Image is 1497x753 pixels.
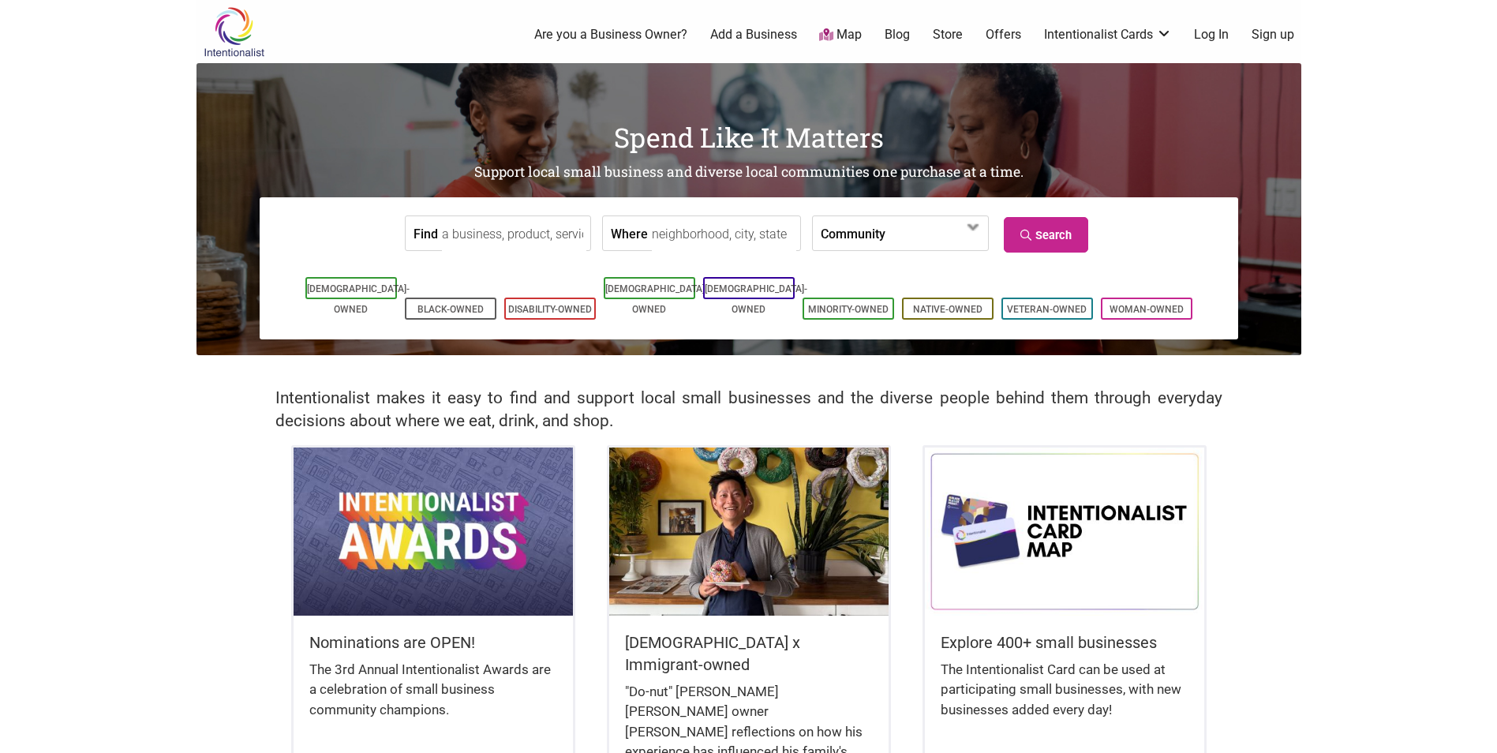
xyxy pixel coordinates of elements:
[821,216,885,250] label: Community
[625,631,873,676] h5: [DEMOGRAPHIC_DATA] x Immigrant-owned
[307,283,410,315] a: [DEMOGRAPHIC_DATA]-Owned
[1252,26,1294,43] a: Sign up
[1110,304,1184,315] a: Woman-Owned
[1194,26,1229,43] a: Log In
[705,283,807,315] a: [DEMOGRAPHIC_DATA]-Owned
[808,304,889,315] a: Minority-Owned
[941,660,1188,736] div: The Intentionalist Card can be used at participating small businesses, with new businesses added ...
[196,163,1301,182] h2: Support local small business and diverse local communities one purchase at a time.
[913,304,982,315] a: Native-Owned
[417,304,484,315] a: Black-Owned
[442,216,586,252] input: a business, product, service
[534,26,687,43] a: Are you a Business Owner?
[1044,26,1172,43] a: Intentionalist Cards
[933,26,963,43] a: Store
[275,387,1222,433] h2: Intentionalist makes it easy to find and support local small businesses and the diverse people be...
[885,26,910,43] a: Blog
[652,216,796,252] input: neighborhood, city, state
[196,118,1301,156] h1: Spend Like It Matters
[309,631,557,654] h5: Nominations are OPEN!
[1004,217,1088,253] a: Search
[710,26,797,43] a: Add a Business
[925,448,1204,615] img: Intentionalist Card Map
[414,216,438,250] label: Find
[508,304,592,315] a: Disability-Owned
[309,660,557,736] div: The 3rd Annual Intentionalist Awards are a celebration of small business community champions.
[819,26,862,44] a: Map
[986,26,1021,43] a: Offers
[941,631,1188,654] h5: Explore 400+ small businesses
[605,283,708,315] a: [DEMOGRAPHIC_DATA]-Owned
[294,448,573,615] img: Intentionalist Awards
[611,216,648,250] label: Where
[196,6,271,58] img: Intentionalist
[1007,304,1087,315] a: Veteran-Owned
[609,448,889,615] img: King Donuts - Hong Chhuor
